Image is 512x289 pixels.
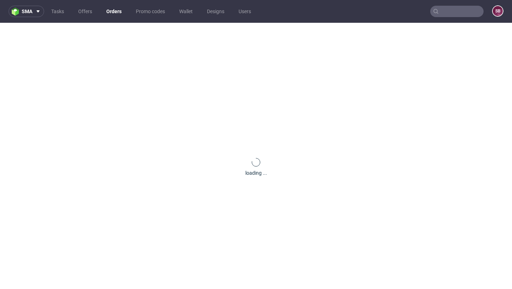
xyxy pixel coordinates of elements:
a: Promo codes [132,6,169,17]
a: Tasks [47,6,68,17]
div: loading ... [245,169,267,177]
a: Offers [74,6,96,17]
a: Designs [203,6,229,17]
a: Wallet [175,6,197,17]
img: logo [12,7,22,16]
a: Users [234,6,255,17]
span: sma [22,9,32,14]
figcaption: SB [493,6,503,16]
button: sma [9,6,44,17]
a: Orders [102,6,126,17]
